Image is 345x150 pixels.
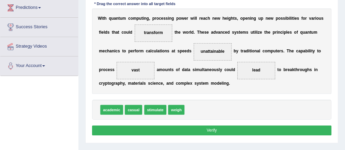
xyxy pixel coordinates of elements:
[275,16,278,21] b: p
[243,49,246,53] b: a
[216,30,218,34] b: v
[126,30,129,34] b: u
[168,16,169,21] b: i
[174,49,175,53] b: t
[109,16,111,21] b: q
[297,30,298,34] b: f
[321,16,324,21] b: s
[251,30,253,34] b: u
[124,30,126,34] b: o
[159,16,161,21] b: c
[201,16,203,21] b: e
[144,16,146,21] b: n
[239,30,240,34] b: t
[276,30,277,34] b: i
[122,16,126,21] b: m
[118,30,119,34] b: t
[135,49,136,53] b: f
[100,30,101,34] b: i
[310,30,311,34] b: t
[155,16,156,21] b: r
[235,16,237,21] b: s
[141,16,143,21] b: t
[309,49,310,53] b: l
[254,30,255,34] b: i
[120,16,122,21] b: u
[258,30,260,34] b: z
[186,67,188,72] b: t
[190,16,193,21] b: w
[148,49,150,53] b: a
[105,49,107,53] b: c
[314,30,317,34] b: m
[276,49,277,53] b: t
[196,67,200,72] b: m
[194,43,231,61] span: Drop target
[146,49,148,53] b: c
[237,16,238,21] b: ,
[133,49,135,53] b: r
[240,16,243,21] b: o
[139,16,141,21] b: u
[92,1,178,7] div: * Drag the correct answer into all target fields
[279,67,281,72] b: o
[149,16,150,21] b: ,
[189,49,192,53] b: s
[291,49,294,53] b: e
[311,30,314,34] b: u
[199,16,201,21] b: r
[162,49,164,53] b: o
[170,67,171,72] b: t
[216,67,219,72] b: s
[177,49,180,53] b: s
[227,16,228,21] b: i
[191,30,194,34] b: d
[280,30,283,34] b: c
[190,30,191,34] b: l
[290,67,292,72] b: a
[199,67,202,72] b: u
[156,49,157,53] b: l
[296,49,298,53] b: c
[129,30,130,34] b: l
[240,30,242,34] b: e
[189,30,190,34] b: r
[184,16,187,21] b: e
[197,30,199,34] b: T
[289,49,291,53] b: h
[115,49,118,53] b: c
[112,49,114,53] b: n
[163,16,166,21] b: s
[311,49,313,53] b: t
[131,49,133,53] b: e
[104,30,105,34] b: l
[245,16,247,21] b: e
[286,67,288,72] b: r
[109,49,112,53] b: a
[317,49,318,53] b: t
[123,49,126,53] b: o
[112,67,115,72] b: s
[251,49,252,53] b: i
[0,18,78,35] a: Success Stories
[92,126,332,135] button: Verify
[122,49,123,53] b: t
[202,30,204,34] b: e
[305,49,307,53] b: b
[136,16,139,21] b: p
[130,30,132,34] b: d
[237,62,275,79] span: Drop target
[259,49,260,53] b: l
[167,49,169,53] b: s
[128,49,131,53] b: p
[319,16,321,21] b: u
[249,49,251,53] b: t
[135,24,172,42] span: Drop target
[99,67,101,72] b: p
[211,30,213,34] b: a
[182,67,184,72] b: d
[116,16,118,21] b: n
[316,16,319,21] b: o
[183,30,186,34] b: w
[161,49,162,53] b: i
